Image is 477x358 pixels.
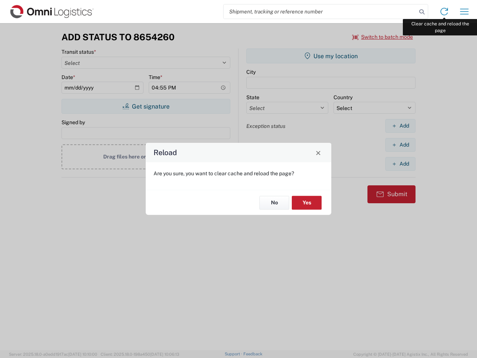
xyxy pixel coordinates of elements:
input: Shipment, tracking or reference number [224,4,417,19]
button: Close [313,147,323,158]
h4: Reload [154,147,177,158]
button: Yes [292,196,322,210]
p: Are you sure, you want to clear cache and reload the page? [154,170,323,177]
button: No [259,196,289,210]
